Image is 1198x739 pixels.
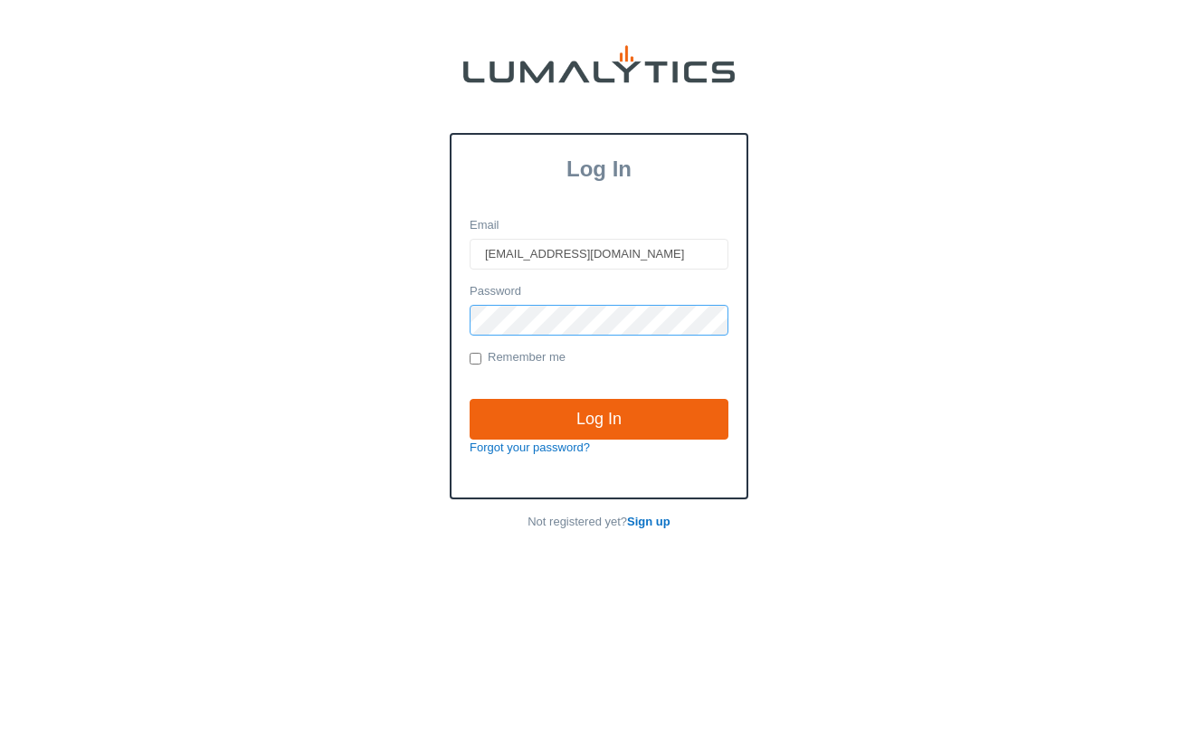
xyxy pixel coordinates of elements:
[470,353,481,365] input: Remember me
[470,239,728,270] input: Email
[452,156,746,182] h3: Log In
[627,515,670,528] a: Sign up
[450,514,748,531] p: Not registered yet?
[463,45,735,83] img: lumalytics-black-e9b537c871f77d9ce8d3a6940f85695cd68c596e3f819dc492052d1098752254.png
[470,217,499,234] label: Email
[470,349,566,367] label: Remember me
[470,441,590,454] a: Forgot your password?
[470,399,728,441] input: Log In
[470,283,521,300] label: Password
